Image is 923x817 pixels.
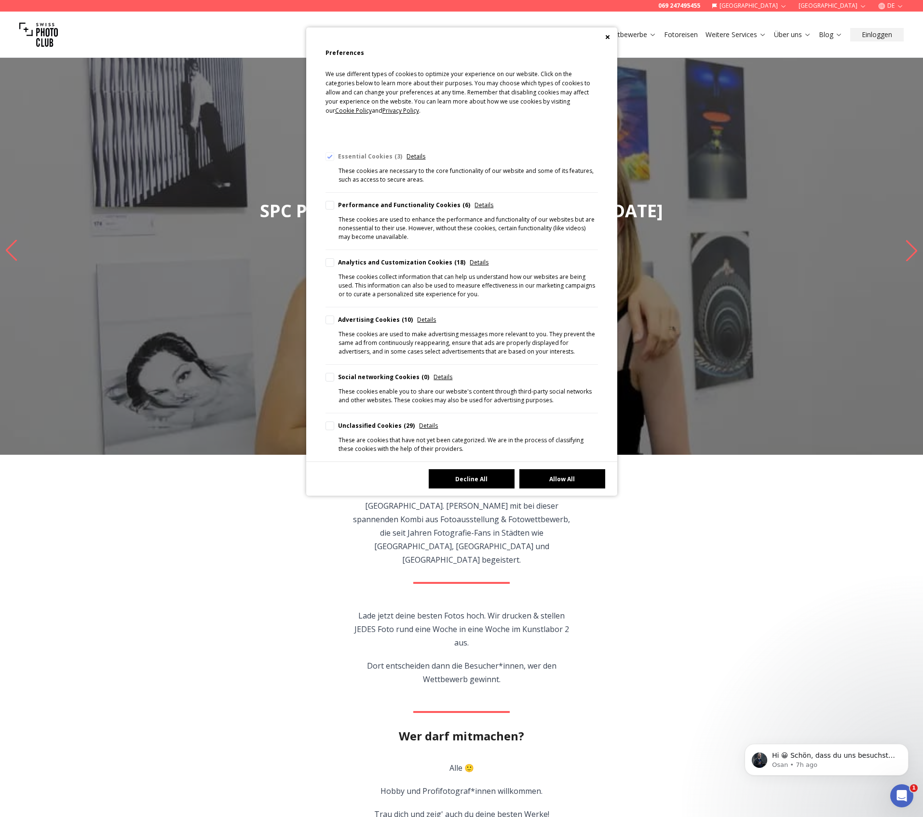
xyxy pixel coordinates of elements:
span: Details [417,316,436,324]
div: Cookie Consent Preferences [306,27,617,496]
div: These cookies enable you to share our website's content through third-party social networks and o... [339,387,598,405]
div: 18 [454,258,465,267]
span: Details [419,422,438,430]
span: 1 [910,784,918,792]
div: 6 [462,201,470,210]
div: These cookies are used to make advertising messages more relevant to you. They prevent the same a... [339,330,598,356]
span: Details [470,258,489,267]
span: Privacy Policy [382,106,419,115]
div: Essential Cookies [338,152,403,161]
div: 0 [421,373,429,382]
iframe: Intercom live chat [890,784,913,807]
div: 10 [402,316,413,324]
div: 3 [394,152,402,161]
span: Details [434,373,452,382]
span: Cookie Policy [335,106,372,115]
div: Unclassified Cookies [338,422,415,430]
div: Performance and Functionality Cookies [338,201,471,210]
iframe: Intercom notifications message [730,724,923,791]
div: These cookies are necessary to the core functionality of our website and some of its features, su... [339,167,598,184]
div: Advertising Cookies [338,316,413,324]
div: 29 [404,422,415,430]
div: These cookies are used to enhance the performance and functionality of our websites but are nones... [339,215,598,241]
div: These cookies collect information that can help us understand how our websites are being used. Th... [339,273,598,299]
button: Allow All [519,469,605,488]
div: Analytics and Customization Cookies [338,258,466,267]
p: We use different types of cookies to optimize your experience on our website. Click on the catego... [326,69,598,130]
div: Social networking Cookies [338,373,430,382]
button: Decline All [429,469,515,488]
h2: Preferences [326,47,598,59]
div: These are cookies that have not yet been categorized. We are in the process of classifying these ... [339,436,598,453]
span: Details [475,201,493,210]
button: Close [605,35,610,40]
span: Details [407,152,425,161]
